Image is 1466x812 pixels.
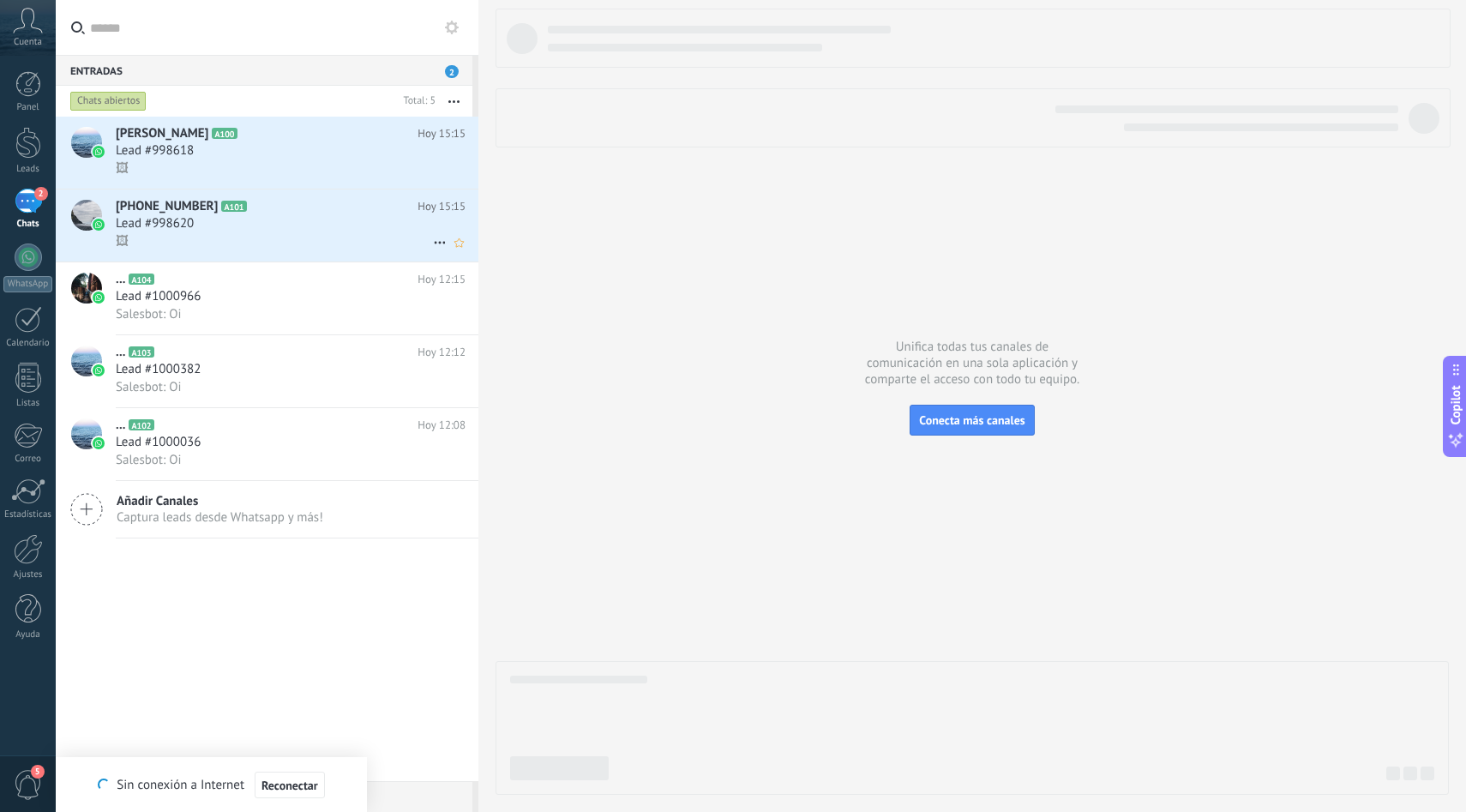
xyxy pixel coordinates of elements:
span: Conecta más canales [919,412,1024,428]
a: avataricon[PERSON_NAME]A100Hoy 15:15Lead #998618🖼 [56,117,478,189]
a: avataricon...A103Hoy 12:12Lead #1000382Salesbot: Oi [56,335,478,407]
div: Chats abiertos [70,91,147,111]
div: WhatsApp [3,276,52,292]
a: avataricon[PHONE_NUMBER]A101Hoy 15:15Lead #998620🖼 [56,189,478,262]
div: Ajustes [3,569,53,580]
span: Reconectar [261,779,318,791]
span: Hoy 12:08 [418,417,466,434]
div: Ayuda [3,629,53,641]
div: Total: 5 [397,93,436,110]
span: A104 [129,274,153,285]
div: Calendario [3,338,53,349]
img: icon [93,292,105,304]
span: Salesbot: Oi [116,306,182,322]
span: 5 [31,765,45,779]
span: Hoy 12:12 [418,344,466,361]
a: avataricon...A104Hoy 12:15Lead #1000966Salesbot: Oi [56,262,478,334]
span: A102 [129,419,153,430]
span: Salesbot: Oi [116,452,182,468]
a: avataricon...A102Hoy 12:08Lead #1000036Salesbot: Oi [56,408,478,480]
span: Cuenta [14,37,42,48]
span: Añadir Canales [117,493,323,509]
span: 2 [34,187,48,201]
div: Estadísticas [3,509,53,520]
span: ... [116,417,125,434]
span: 2 [445,65,459,78]
div: Listas [3,398,53,409]
span: Lead #998620 [116,215,194,232]
span: ... [116,344,125,361]
span: Lead #1000966 [116,288,201,305]
span: Copilot [1447,385,1464,424]
div: Leads [3,164,53,175]
span: A100 [212,128,237,139]
button: Más [436,86,472,117]
div: Chats [3,219,53,230]
span: A101 [221,201,246,212]
div: Sin conexión a Internet [98,771,324,799]
span: [PHONE_NUMBER] [116,198,218,215]
button: Conecta más canales [910,405,1034,436]
img: icon [93,146,105,158]
span: A103 [129,346,153,358]
span: Hoy 15:15 [418,198,466,215]
img: icon [93,437,105,449]
span: Hoy 12:15 [418,271,466,288]
span: Salesbot: Oi [116,379,182,395]
img: icon [93,219,105,231]
span: Lead #1000382 [116,361,201,378]
span: Captura leads desde Whatsapp y más! [117,509,323,526]
img: icon [93,364,105,376]
span: ... [116,271,125,288]
span: Lead #1000036 [116,434,201,451]
span: Lead #998618 [116,142,194,159]
div: Correo [3,454,53,465]
span: [PERSON_NAME] [116,125,208,142]
span: 🖼 [116,160,129,177]
button: Reconectar [255,772,325,799]
span: Hoy 15:15 [418,125,466,142]
span: 🖼 [116,233,129,250]
div: Panel [3,102,53,113]
div: Entradas [56,55,472,86]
